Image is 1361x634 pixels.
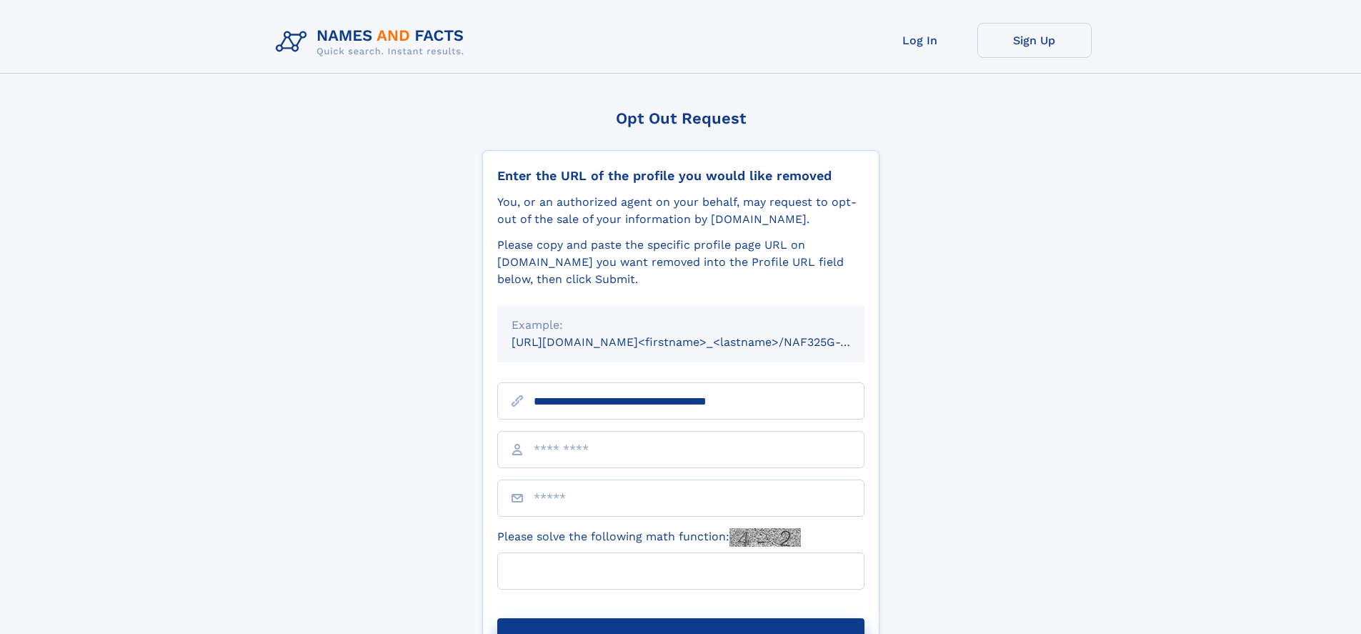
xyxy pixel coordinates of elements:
div: You, or an authorized agent on your behalf, may request to opt-out of the sale of your informatio... [497,194,864,228]
small: [URL][DOMAIN_NAME]<firstname>_<lastname>/NAF325G-xxxxxxxx [512,335,892,349]
div: Opt Out Request [482,109,879,127]
div: Enter the URL of the profile you would like removed [497,168,864,184]
div: Please copy and paste the specific profile page URL on [DOMAIN_NAME] you want removed into the Pr... [497,237,864,288]
label: Please solve the following math function: [497,528,801,547]
img: Logo Names and Facts [270,23,476,61]
a: Sign Up [977,23,1092,58]
div: Example: [512,317,850,334]
a: Log In [863,23,977,58]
